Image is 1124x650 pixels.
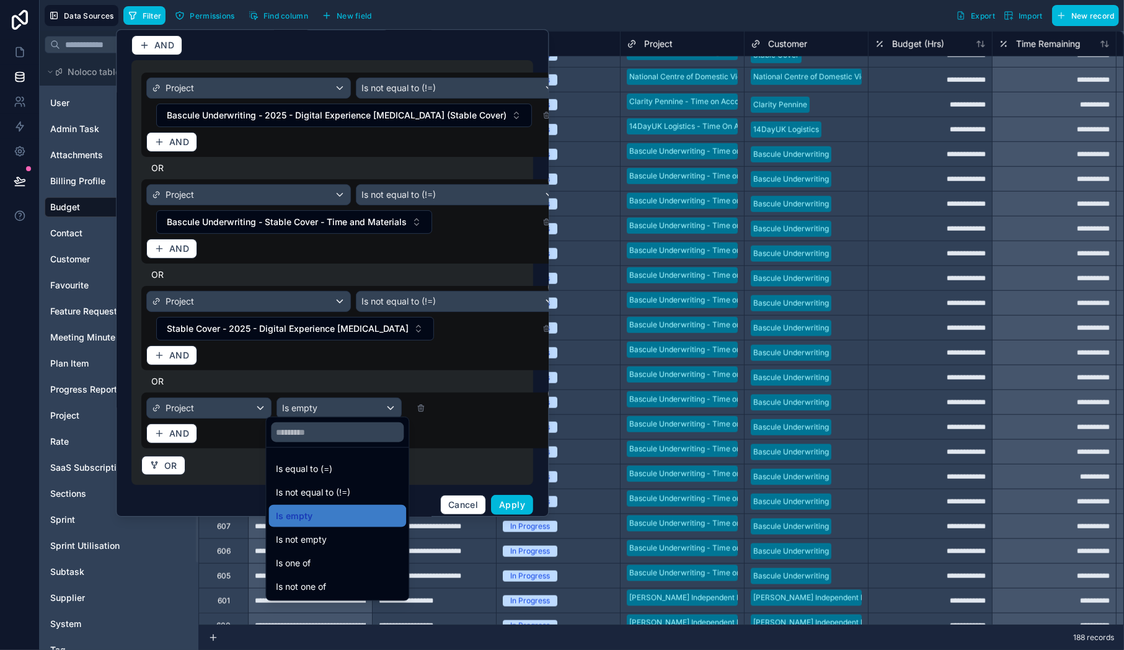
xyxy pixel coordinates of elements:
[50,201,80,213] span: Budget
[50,97,151,109] a: User
[510,571,550,582] div: In Progress
[1047,5,1119,26] a: New record
[999,5,1047,26] button: Import
[263,11,308,20] span: Find column
[629,96,770,107] div: Clarity Pennine - Time on Account 2025
[510,546,550,557] div: In Progress
[50,461,151,474] a: SaaS Subscription
[45,458,193,478] div: SaaS Subscription
[45,406,193,425] div: Project
[45,432,193,452] div: Rate
[50,514,151,526] a: Sprint
[45,93,193,113] div: User
[45,562,193,582] div: Subtask
[50,487,151,500] a: Sections
[753,617,872,628] div: [PERSON_NAME] Independent Ltd
[45,275,193,295] div: Favourite
[217,571,231,581] div: 605
[753,198,829,210] div: Bascule Underwriting
[276,509,312,523] span: Is empty
[50,279,151,292] a: Favourite
[50,123,151,135] a: Admin Task
[50,618,151,630] a: System
[753,546,829,557] div: Bascule Underwriting
[190,11,234,20] span: Permissions
[753,99,807,110] div: Clarity Pennine
[50,305,151,318] a: Feature Request
[50,201,151,213] a: Budget
[1019,11,1043,20] span: Import
[45,301,193,321] div: Feature Request
[510,521,550,532] div: In Progress
[753,397,829,408] div: Bascule Underwriting
[45,614,193,634] div: System
[892,38,944,50] span: Budget (Hrs)
[276,461,332,476] span: Is equal to (=)
[50,175,151,187] a: Billing Profile
[50,175,105,187] span: Billing Profile
[753,422,829,433] div: Bascule Underwriting
[68,66,125,78] span: Noloco tables
[50,331,115,344] span: Meeting Minute
[45,510,193,530] div: Sprint
[50,253,151,265] a: Customer
[629,617,833,628] div: [PERSON_NAME] Independent Ltd - Monthly Support 2025
[753,447,829,458] div: Bascule Underwriting
[753,347,829,358] div: Bascule Underwriting
[753,149,829,160] div: Bascule Underwriting
[629,493,772,504] div: Bascule Underwriting - Time on Account
[952,5,999,26] button: Export
[50,253,90,265] span: Customer
[510,620,550,631] div: In Progress
[50,357,151,370] a: Plan Item
[50,331,151,344] a: Meeting Minute
[337,11,372,20] span: New field
[50,227,82,239] span: Contact
[217,522,231,532] div: 607
[50,279,89,292] span: Favourite
[50,540,120,552] span: Sprint Utilisation
[45,171,193,191] div: Billing Profile
[45,484,193,504] div: Sections
[45,145,193,165] div: Attachments
[276,579,326,594] span: Is not one of
[45,63,186,81] button: Noloco tables
[753,372,829,383] div: Bascule Underwriting
[629,394,772,405] div: Bascule Underwriting - Time on Account
[629,568,772,579] div: Bascule Underwriting - Time on Account
[629,319,772,331] div: Bascule Underwriting - Time on Account
[50,409,79,422] span: Project
[629,369,772,380] div: Bascule Underwriting - Time on Account
[45,354,193,373] div: Plan Item
[170,6,239,25] button: Permissions
[753,521,829,532] div: Bascule Underwriting
[629,344,772,355] div: Bascule Underwriting - Time on Account
[45,249,193,269] div: Customer
[45,223,193,243] div: Contact
[50,383,117,396] span: Progress Report
[50,97,69,109] span: User
[317,6,376,25] button: New field
[45,536,193,556] div: Sprint Utilisation
[1073,633,1114,643] span: 188 records
[50,149,103,161] span: Attachments
[244,6,312,25] button: Find column
[50,592,85,604] span: Supplier
[45,119,193,139] div: Admin Task
[753,174,829,185] div: Bascule Underwriting
[45,327,193,347] div: Meeting Minute
[50,566,84,578] span: Subtask
[50,514,75,526] span: Sprint
[45,197,193,217] div: Budget
[753,223,829,234] div: Bascule Underwriting
[64,11,114,20] span: Data Sources
[1016,38,1081,50] span: Time Remaining
[753,496,829,507] div: Bascule Underwriting
[50,227,151,239] a: Contact
[50,305,117,318] span: Feature Request
[50,357,89,370] span: Plan Item
[629,518,772,529] div: Bascule Underwriting - Time on Account
[971,11,995,20] span: Export
[753,592,872,603] div: [PERSON_NAME] Independent Ltd
[629,71,857,82] div: National Centre of Domestic Violence (NCDV) - Time On Account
